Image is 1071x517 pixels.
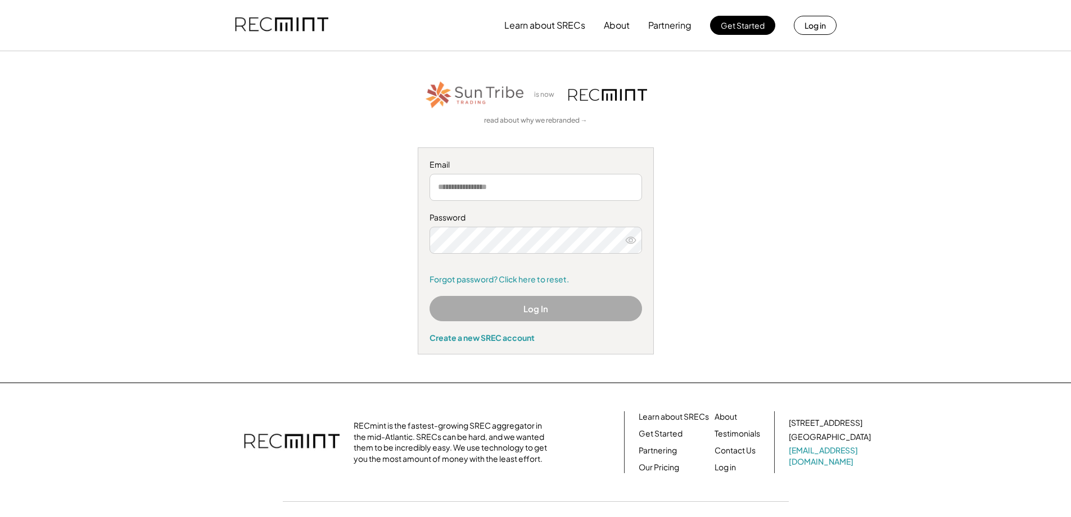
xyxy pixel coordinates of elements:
[715,428,760,439] a: Testimonials
[789,431,871,443] div: [GEOGRAPHIC_DATA]
[710,16,775,35] button: Get Started
[244,422,340,462] img: recmint-logotype%403x.png
[715,462,736,473] a: Log in
[235,6,328,44] img: recmint-logotype%403x.png
[639,428,683,439] a: Get Started
[715,411,737,422] a: About
[424,79,526,110] img: STT_Horizontal_Logo%2B-%2BColor.png
[794,16,837,35] button: Log in
[789,417,862,429] div: [STREET_ADDRESS]
[430,332,642,343] div: Create a new SREC account
[504,14,585,37] button: Learn about SRECs
[354,420,553,464] div: RECmint is the fastest-growing SREC aggregator in the mid-Atlantic. SRECs can be hard, and we wan...
[568,89,647,101] img: recmint-logotype%403x.png
[789,445,873,467] a: [EMAIL_ADDRESS][DOMAIN_NAME]
[430,212,642,223] div: Password
[639,445,677,456] a: Partnering
[430,296,642,321] button: Log In
[531,90,563,100] div: is now
[639,462,679,473] a: Our Pricing
[430,159,642,170] div: Email
[430,274,642,285] a: Forgot password? Click here to reset.
[648,14,692,37] button: Partnering
[715,445,756,456] a: Contact Us
[484,116,588,125] a: read about why we rebranded →
[639,411,709,422] a: Learn about SRECs
[604,14,630,37] button: About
